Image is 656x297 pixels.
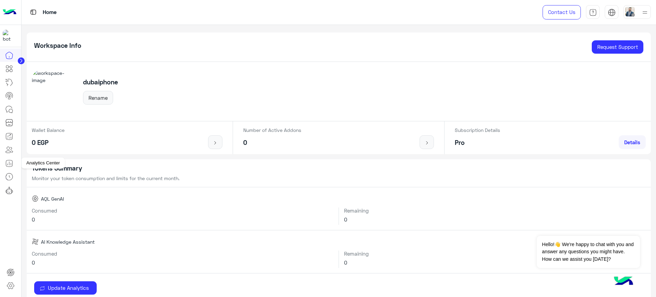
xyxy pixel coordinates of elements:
[243,126,301,134] p: Number of Active Addons
[608,9,616,16] img: tab
[34,281,97,295] button: Update Analytics
[624,139,640,145] span: Details
[21,158,65,168] div: Analytics Center
[641,8,649,17] img: profile
[29,8,38,16] img: tab
[455,139,500,147] h5: Pro
[32,251,334,257] h6: Consumed
[344,259,646,266] h6: 0
[40,286,45,291] img: update icon
[344,251,646,257] h6: Remaining
[537,236,640,268] span: Hello!👋 We're happy to chat with you and answer any questions you might have. How can we assist y...
[41,238,95,245] span: AI Knowledge Assistant
[32,238,39,245] img: AI Knowledge Assistant
[34,42,81,50] h5: Workspace Info
[32,207,334,214] h6: Consumed
[32,164,646,172] h5: Tokens Summary
[32,216,334,222] h6: 0
[43,8,57,17] p: Home
[423,140,431,146] img: icon
[83,91,113,105] button: Rename
[344,216,646,222] h6: 0
[344,207,646,214] h6: Remaining
[625,7,635,16] img: userImage
[619,135,646,149] a: Details
[455,126,500,134] p: Subscription Details
[612,270,635,294] img: hulul-logo.png
[83,78,118,86] h5: dubaiphone
[32,69,76,113] img: workspace-image
[41,195,64,202] span: AQL GenAI
[32,175,646,182] p: Monitor your token consumption and limits for the current month.
[243,139,301,147] h5: 0
[32,195,39,202] img: AQL GenAI
[592,40,643,54] a: Request Support
[543,5,581,19] a: Contact Us
[589,9,597,16] img: tab
[32,139,65,147] h5: 0 EGP
[211,140,220,146] img: icon
[45,285,91,291] span: Update Analytics
[3,30,15,42] img: 1403182699927242
[3,5,16,19] img: Logo
[586,5,600,19] a: tab
[32,259,334,266] h6: 0
[32,126,65,134] p: Wallet Balance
